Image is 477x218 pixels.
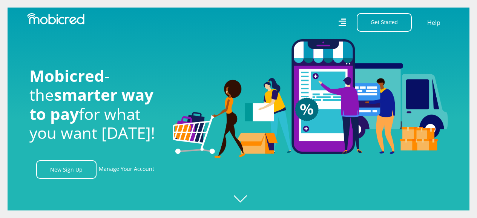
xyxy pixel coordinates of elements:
[29,66,161,143] h1: - the for what you want [DATE]!
[357,13,412,32] button: Get Started
[27,13,84,25] img: Mobicred
[29,84,153,124] span: smarter way to pay
[173,39,448,158] img: Welcome to Mobicred
[99,160,154,179] a: Manage Your Account
[36,160,97,179] a: New Sign Up
[427,18,441,28] a: Help
[29,65,104,86] span: Mobicred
